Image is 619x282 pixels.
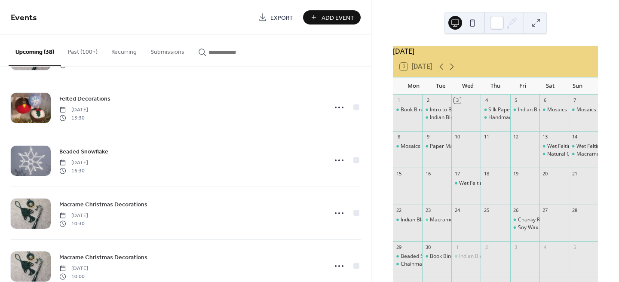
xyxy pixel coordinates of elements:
[571,244,578,250] div: 5
[542,244,549,250] div: 4
[395,207,402,214] div: 22
[270,13,293,22] span: Export
[454,134,460,140] div: 10
[9,35,61,66] button: Upcoming (38)
[518,216,572,224] div: Chunky Rope Necklace
[542,170,549,177] div: 20
[59,114,88,122] span: 13:30
[569,143,598,150] div: Wet Felting - Pots & Bowls
[510,216,539,224] div: Chunky Rope Necklace
[393,216,422,224] div: Indian Block Printing
[393,261,422,268] div: Chainmaille - Helmweave
[518,106,567,113] div: Indian Block Printing
[482,77,509,95] div: Thu
[571,207,578,214] div: 28
[401,216,449,224] div: Indian Block Printing
[513,170,519,177] div: 19
[59,273,88,280] span: 10:00
[104,35,144,65] button: Recurring
[539,106,569,113] div: Mosaics for Beginners
[510,224,539,231] div: Soy Wax Candles
[401,253,445,260] div: Beaded Snowflake
[425,134,431,140] div: 9
[571,97,578,104] div: 7
[459,253,508,260] div: Indian Block Printing
[59,252,147,262] a: Macrame Christmas Decorations
[252,10,300,25] a: Export
[393,46,598,56] div: [DATE]
[483,207,490,214] div: 25
[393,253,422,260] div: Beaded Snowflake
[422,106,451,113] div: Intro to Beaded Jewellery
[401,143,454,150] div: Mosaics for Beginners
[539,143,569,150] div: Wet Felting - Pots & Bowls
[430,114,478,121] div: Indian Block Printing
[322,13,354,22] span: Add Event
[510,106,539,113] div: Indian Block Printing
[59,95,110,104] span: Felted Decorations
[483,134,490,140] div: 11
[59,265,88,273] span: [DATE]
[547,106,601,113] div: Mosaics for Beginners
[401,106,466,113] div: Book Binding - Casebinding
[509,77,536,95] div: Fri
[483,97,490,104] div: 4
[569,106,598,113] div: Mosaics for Beginners
[430,106,490,113] div: Intro to Beaded Jewellery
[59,147,108,156] a: Beaded Snowflake
[59,94,110,104] a: Felted Decorations
[564,77,591,95] div: Sun
[422,114,451,121] div: Indian Block Printing
[513,97,519,104] div: 5
[425,170,431,177] div: 16
[430,143,467,150] div: Paper Marbling
[303,10,361,25] button: Add Event
[59,199,147,209] a: Macrame Christmas Decorations
[59,253,147,262] span: Macrame Christmas Decorations
[513,207,519,214] div: 26
[11,9,37,26] span: Events
[459,180,509,187] div: Wet Felting - Flowers
[536,77,564,95] div: Sat
[518,224,559,231] div: Soy Wax Candles
[454,207,460,214] div: 24
[488,114,553,121] div: Handmade Recycled Paper
[401,261,462,268] div: Chainmaille - Helmweave
[430,216,473,224] div: Macrame Wall Art
[542,134,549,140] div: 13
[542,97,549,104] div: 6
[59,159,88,167] span: [DATE]
[395,244,402,250] div: 29
[393,106,422,113] div: Book Binding - Casebinding
[454,170,460,177] div: 17
[483,170,490,177] div: 18
[422,216,451,224] div: Macrame Wall Art
[59,220,88,227] span: 10:30
[481,114,510,121] div: Handmade Recycled Paper
[425,97,431,104] div: 2
[425,244,431,250] div: 30
[454,77,482,95] div: Wed
[569,150,598,158] div: Macrame Pumpkin
[571,170,578,177] div: 21
[542,207,549,214] div: 27
[427,77,455,95] div: Tue
[59,167,88,175] span: 16:30
[400,77,427,95] div: Mon
[425,207,431,214] div: 23
[513,244,519,250] div: 3
[393,143,422,150] div: Mosaics for Beginners
[454,97,460,104] div: 3
[451,253,481,260] div: Indian Block Printing
[61,35,104,65] button: Past (100+)
[513,134,519,140] div: 12
[547,143,609,150] div: Wet Felting - Pots & Bowls
[59,212,88,220] span: [DATE]
[144,35,191,65] button: Submissions
[422,143,451,150] div: Paper Marbling
[539,150,569,158] div: Natural Cold Process Soap Making
[571,134,578,140] div: 14
[395,134,402,140] div: 8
